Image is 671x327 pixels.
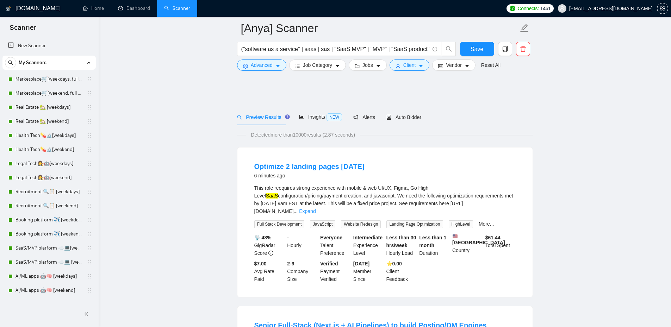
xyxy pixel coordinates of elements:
[319,234,352,257] div: Talent Preference
[15,199,82,213] a: Recruitment 🔍📋 [weekend]
[442,46,455,52] span: search
[352,234,385,257] div: Experience Level
[385,234,418,257] div: Hourly Load
[386,261,402,266] b: ⭐️ 0.00
[286,234,319,257] div: Hourly
[433,47,437,51] span: info-circle
[254,184,516,215] div: This role reequires strong experience with mobile & web UI/UX, Figma, Go High Level configuration...
[320,235,342,240] b: Everyone
[15,185,82,199] a: Recruitment 🔍📋 [weekdays]
[15,241,82,255] a: SaaS/MVP platform ☁️💻[weekdays]
[118,5,150,11] a: dashboardDashboard
[254,163,365,170] a: Optimize 2 landing pages [DATE]
[2,39,96,53] li: New Scanner
[15,114,82,128] a: Real Estate 🏡 [weekend]
[87,76,92,82] span: holder
[87,273,92,279] span: holder
[386,114,421,120] span: Auto Bidder
[353,235,383,240] b: Intermediate
[484,234,517,257] div: Total Spent
[87,105,92,110] span: holder
[87,288,92,293] span: holder
[5,60,16,65] span: search
[310,220,335,228] span: JavaScript
[657,6,668,11] span: setting
[15,297,82,312] a: Childcare services
[453,234,458,239] img: 🇺🇸
[396,63,400,69] span: user
[299,208,316,214] a: Expand
[294,208,298,214] span: ...
[510,6,515,11] img: upwork-logo.png
[251,61,273,69] span: Advanced
[419,235,446,248] b: Less than 1 month
[353,114,375,120] span: Alerts
[295,63,300,69] span: bars
[289,59,346,71] button: barsJob Categorycaret-down
[442,42,456,56] button: search
[481,61,501,69] a: Reset All
[386,220,443,228] span: Landing Page Optimization
[253,234,286,257] div: GigRadar Score
[87,259,92,265] span: holder
[498,46,512,52] span: copy
[498,42,512,56] button: copy
[299,114,304,119] span: area-chart
[15,255,82,269] a: SaaS/MVP platform ☁️💻 [weekend]
[516,46,530,52] span: delete
[15,72,82,86] a: Marketplace🛒[weekdays, full description]
[657,6,668,11] a: setting
[465,63,470,69] span: caret-down
[355,63,360,69] span: folder
[446,61,461,69] span: Vendor
[516,42,530,56] button: delete
[15,86,82,100] a: Marketplace🛒[weekend, full description]
[243,63,248,69] span: setting
[266,193,278,199] mark: SaaS
[83,5,104,11] a: homeHome
[87,203,92,209] span: holder
[451,234,484,257] div: Country
[286,260,319,283] div: Company Size
[452,234,505,245] b: [GEOGRAPHIC_DATA]
[87,133,92,138] span: holder
[87,147,92,152] span: holder
[319,260,352,283] div: Payment Verified
[362,61,373,69] span: Jobs
[275,63,280,69] span: caret-down
[15,128,82,143] a: Health Tech💊🔬[weekdays]
[385,260,418,283] div: Client Feedback
[87,231,92,237] span: holder
[87,161,92,166] span: holder
[560,6,565,11] span: user
[254,261,267,266] b: $7.00
[268,251,273,256] span: info-circle
[479,221,494,227] a: More...
[432,59,475,71] button: idcardVendorcaret-down
[241,45,429,54] input: Search Freelance Jobs...
[418,63,423,69] span: caret-down
[299,114,342,120] span: Insights
[254,171,365,180] div: 6 minutes ago
[5,57,16,68] button: search
[241,19,518,37] input: Scanner name...
[8,39,90,53] a: New Scanner
[335,63,340,69] span: caret-down
[320,261,338,266] b: Verified
[287,235,289,240] b: -
[353,115,358,120] span: notification
[15,157,82,171] a: Legal Tech👩‍⚖️🤖[weekdays]
[376,63,381,69] span: caret-down
[6,3,11,14] img: logo
[349,59,387,71] button: folderJobscaret-down
[15,100,82,114] a: Real Estate 🏡 [weekdays]
[390,59,430,71] button: userClientcaret-down
[4,23,42,37] span: Scanner
[386,115,391,120] span: robot
[657,3,668,14] button: setting
[647,303,664,320] iframe: Intercom live chat
[164,5,190,11] a: searchScanner
[254,220,305,228] span: Full Stack Development
[15,283,82,297] a: AI/ML apps 🤖🧠 [weekend]
[237,114,288,120] span: Preview Results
